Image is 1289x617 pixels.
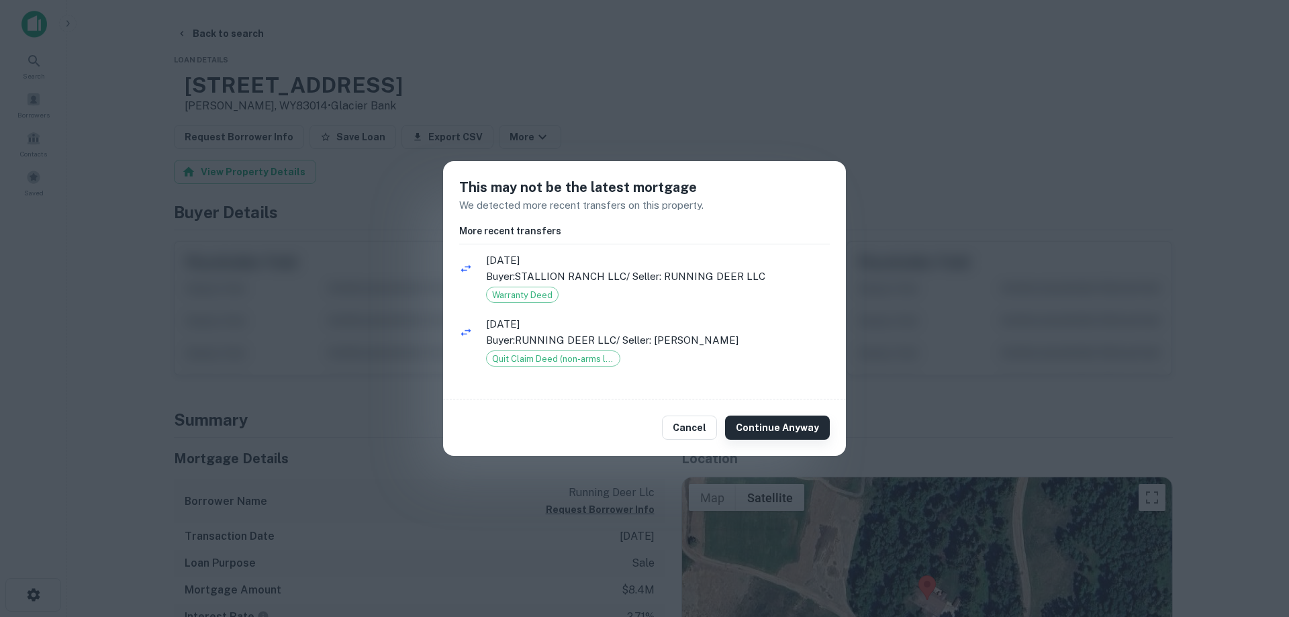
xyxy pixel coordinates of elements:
p: Buyer: STALLION RANCH LLC / Seller: RUNNING DEER LLC [486,269,830,285]
span: Quit Claim Deed (non-arms length) [487,352,620,366]
span: [DATE] [486,252,830,269]
p: We detected more recent transfers on this property. [459,197,830,213]
div: Warranty Deed [486,287,559,303]
span: [DATE] [486,316,830,332]
p: Buyer: RUNNING DEER LLC / Seller: [PERSON_NAME] [486,332,830,348]
button: Continue Anyway [725,416,830,440]
div: Quit Claim Deed (non-arms length) [486,350,620,367]
h6: More recent transfers [459,224,830,238]
h5: This may not be the latest mortgage [459,177,830,197]
iframe: Chat Widget [1222,510,1289,574]
button: Cancel [662,416,717,440]
span: Warranty Deed [487,289,558,302]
